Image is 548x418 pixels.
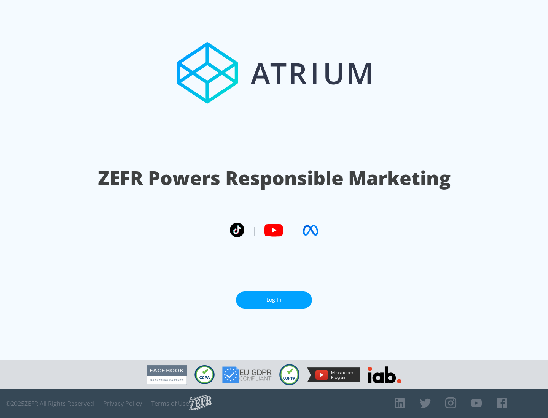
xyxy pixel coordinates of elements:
a: Privacy Policy [103,400,142,407]
img: IAB [368,366,401,383]
img: GDPR Compliant [222,366,272,383]
span: © 2025 ZEFR All Rights Reserved [6,400,94,407]
a: Terms of Use [151,400,189,407]
img: COPPA Compliant [279,364,299,385]
img: YouTube Measurement Program [307,367,360,382]
span: | [252,225,256,236]
span: | [291,225,295,236]
h1: ZEFR Powers Responsible Marketing [98,165,451,191]
a: Log In [236,291,312,309]
img: CCPA Compliant [194,365,215,384]
img: Facebook Marketing Partner [147,365,187,385]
